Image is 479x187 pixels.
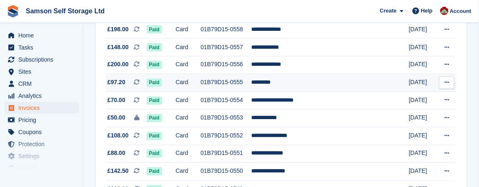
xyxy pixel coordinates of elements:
a: menu [4,30,79,41]
span: Paid [147,43,162,52]
td: 01B79D15-0553 [201,110,252,127]
td: Card [176,39,201,57]
td: Card [176,163,201,181]
td: 01B79D15-0557 [201,39,252,57]
td: [DATE] [409,110,437,127]
a: menu [4,42,79,53]
span: Capital [18,162,68,174]
span: Paid [147,79,162,87]
span: Paid [147,150,162,158]
td: Card [176,92,201,110]
span: Analytics [18,90,68,102]
span: Invoices [18,102,68,114]
span: Protection [18,138,68,150]
td: 01B79D15-0555 [201,74,252,92]
span: £70.00 [107,96,125,105]
a: menu [4,78,79,90]
a: menu [4,114,79,126]
span: £50.00 [107,114,125,122]
a: menu [4,150,79,162]
td: 01B79D15-0558 [201,21,252,39]
span: Coupons [18,126,68,138]
td: Card [176,56,201,74]
td: Card [176,21,201,39]
td: 01B79D15-0552 [201,127,252,145]
a: menu [4,126,79,138]
td: 01B79D15-0554 [201,92,252,110]
td: 01B79D15-0551 [201,145,252,163]
span: Paid [147,97,162,105]
td: 01B79D15-0550 [201,163,252,181]
span: Paid [147,132,162,140]
span: Sites [18,66,68,77]
span: £148.00 [107,43,129,52]
td: Card [176,74,201,92]
span: Create [380,7,397,15]
img: stora-icon-8386f47178a22dfd0bd8f6a31ec36ba5ce8667c1dd55bd0f319d3a0aa187defe.svg [7,5,19,17]
span: Paid [147,25,162,34]
td: [DATE] [409,74,437,92]
td: Card [176,110,201,127]
a: menu [4,66,79,77]
span: Tasks [18,42,68,53]
span: Paid [147,114,162,122]
a: menu [4,90,79,102]
span: £108.00 [107,132,129,140]
td: [DATE] [409,39,437,57]
span: Pricing [18,114,68,126]
span: £200.00 [107,60,129,69]
td: 01B79D15-0556 [201,56,252,74]
td: [DATE] [409,163,437,181]
span: Help [421,7,433,15]
span: Paid [147,61,162,69]
img: Ian [440,7,449,15]
span: £88.00 [107,149,125,158]
span: £198.00 [107,25,129,34]
td: [DATE] [409,145,437,163]
a: menu [4,162,79,174]
span: £142.50 [107,167,129,176]
a: Samson Self Storage Ltd [22,4,108,18]
a: menu [4,138,79,150]
span: Subscriptions [18,54,68,65]
span: £97.20 [107,78,125,87]
td: [DATE] [409,92,437,110]
td: Card [176,127,201,145]
a: menu [4,102,79,114]
td: [DATE] [409,127,437,145]
span: Settings [18,150,68,162]
td: [DATE] [409,56,437,74]
a: menu [4,54,79,65]
td: Card [176,145,201,163]
span: CRM [18,78,68,90]
span: Home [18,30,68,41]
span: Paid [147,167,162,176]
td: [DATE] [409,21,437,39]
span: Account [450,7,472,15]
